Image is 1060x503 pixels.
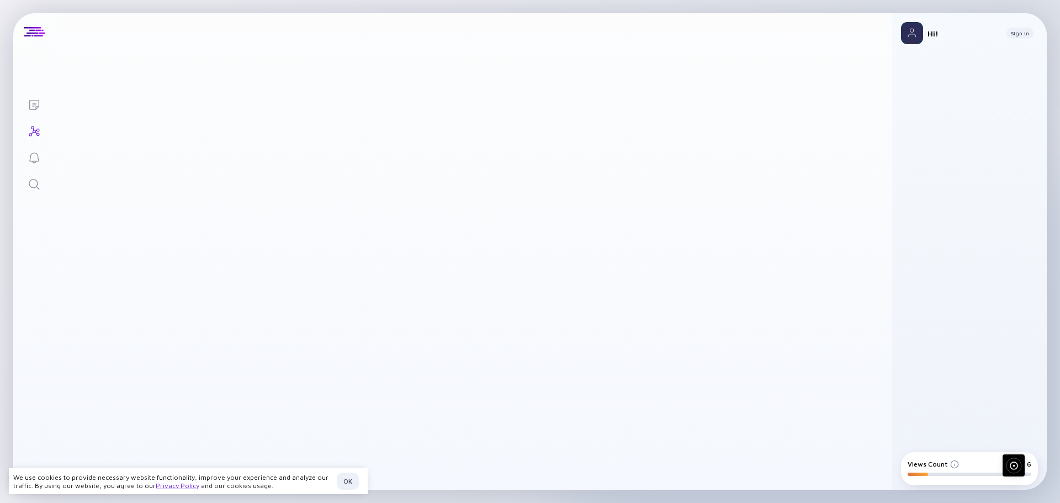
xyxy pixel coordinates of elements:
a: Privacy Policy [156,481,199,490]
a: Lists [13,91,55,117]
div: Hi! [928,29,998,38]
img: Profile Picture [901,22,923,44]
a: Search [13,170,55,197]
button: Sign In [1006,28,1033,39]
a: Reminders [13,144,55,170]
div: 1/ 6 [1019,460,1031,468]
button: OK [337,473,359,490]
a: Investor Map [13,117,55,144]
div: We use cookies to provide necessary website functionality, improve your experience and analyze ou... [13,473,332,490]
div: Views Count [908,460,959,468]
